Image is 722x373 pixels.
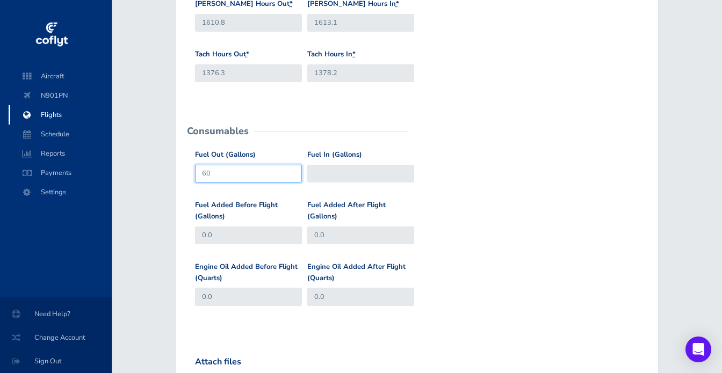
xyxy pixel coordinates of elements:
span: Schedule [19,125,101,144]
span: Settings [19,182,101,202]
span: Need Help? [13,304,99,324]
label: Tach Hours In [307,49,356,60]
img: coflyt logo [34,19,69,51]
label: Engine Oil Added After Flight (Quarts) [307,261,414,284]
label: Fuel In (Gallons) [307,149,362,160]
label: Fuel Out (Gallons) [195,149,256,160]
span: Payments [19,163,101,182]
span: Flights [19,105,101,125]
label: Fuel Added After Flight (Gallons) [307,200,414,222]
label: Engine Oil Added Before Flight (Quarts) [195,261,302,284]
abbr: required [246,49,249,59]
abbr: required [352,49,356,59]
span: Reports [19,144,101,163]
label: Fuel Added Before Flight (Gallons) [195,200,302,222]
span: Sign Out [13,352,99,371]
span: N901PN [19,86,101,105]
label: Tach Hours Out [195,49,249,60]
span: Change Account [13,328,99,347]
span: Aircraft [19,67,101,86]
div: Open Intercom Messenger [685,337,711,362]
label: Attach files [195,355,241,369]
h2: Consumables [187,126,249,136]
